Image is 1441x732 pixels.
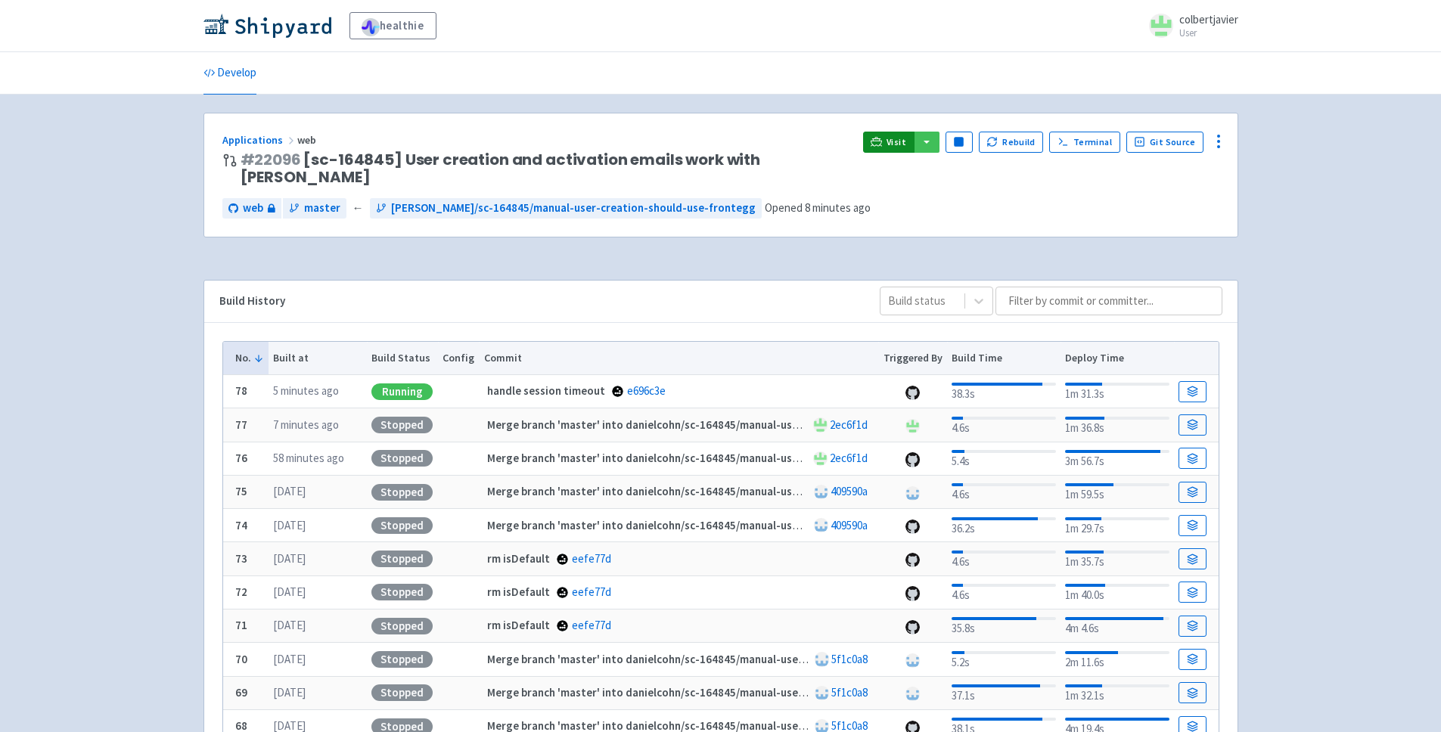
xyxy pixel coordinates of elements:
[1179,616,1206,637] a: Build Details
[765,200,871,215] span: Opened
[487,383,605,398] strong: handle session timeout
[1179,582,1206,603] a: Build Details
[273,484,306,498] time: [DATE]
[1179,12,1238,26] span: colbertjavier
[235,518,247,532] b: 74
[952,480,1055,504] div: 4.6s
[887,136,906,148] span: Visit
[487,451,962,465] strong: Merge branch 'master' into danielcohn/sc-164845/manual-user-creation-should-use-frontegg
[831,652,868,666] a: 5f1c0a8
[1065,614,1169,637] div: 4m 4.6s
[947,342,1061,375] th: Build Time
[805,200,871,215] time: 8 minutes ago
[952,414,1055,437] div: 4.6s
[273,417,339,432] time: 7 minutes ago
[371,651,433,668] div: Stopped
[946,132,973,153] button: Pause
[952,380,1055,403] div: 38.3s
[273,451,344,465] time: 58 minutes ago
[273,685,306,699] time: [DATE]
[952,614,1055,637] div: 35.8s
[371,484,433,501] div: Stopped
[1179,515,1206,536] a: Build Details
[235,551,247,566] b: 73
[572,618,611,632] a: eefe77d
[952,681,1055,705] div: 37.1s
[831,484,868,498] a: 409590a
[878,342,947,375] th: Triggered By
[273,383,339,398] time: 5 minutes ago
[572,585,611,599] a: eefe77d
[479,342,878,375] th: Commit
[1179,482,1206,503] a: Build Details
[995,287,1222,315] input: Filter by commit or committer...
[371,517,433,534] div: Stopped
[1065,447,1169,470] div: 3m 56.7s
[831,518,868,532] a: 409590a
[627,383,666,398] a: e696c3e
[1179,448,1206,469] a: Build Details
[235,484,247,498] b: 75
[952,447,1055,470] div: 5.4s
[219,293,856,310] div: Build History
[1065,681,1169,705] div: 1m 32.1s
[487,484,962,498] strong: Merge branch 'master' into danielcohn/sc-164845/manual-user-creation-should-use-frontegg
[367,342,438,375] th: Build Status
[952,648,1055,672] div: 5.2s
[235,685,247,699] b: 69
[1140,14,1238,38] a: colbertjavier User
[241,151,851,186] span: [sc-164845] User creation and activation emails work with [PERSON_NAME]
[1065,648,1169,672] div: 2m 11.6s
[830,451,868,465] a: 2ec6f1d
[1065,547,1169,571] div: 1m 35.7s
[203,52,256,95] a: Develop
[273,585,306,599] time: [DATE]
[283,198,346,219] a: master
[952,581,1055,604] div: 4.6s
[1179,414,1206,436] a: Build Details
[235,417,247,432] b: 77
[273,652,306,666] time: [DATE]
[1179,682,1206,703] a: Build Details
[1061,342,1174,375] th: Deploy Time
[235,383,247,398] b: 78
[235,585,247,599] b: 72
[371,618,433,634] div: Stopped
[222,198,281,219] a: web
[371,383,433,400] div: Running
[830,417,868,432] a: 2ec6f1d
[235,618,247,632] b: 71
[235,451,247,465] b: 76
[572,551,611,566] a: eefe77d
[304,200,340,217] span: master
[370,198,762,219] a: [PERSON_NAME]/sc-164845/manual-user-creation-should-use-frontegg
[297,133,318,147] span: web
[487,652,962,666] strong: Merge branch 'master' into danielcohn/sc-164845/manual-user-creation-should-use-frontegg
[243,200,263,217] span: web
[952,547,1055,571] div: 4.6s
[1049,132,1120,153] a: Terminal
[487,551,550,566] strong: rm isDefault
[1179,649,1206,670] a: Build Details
[235,652,247,666] b: 70
[487,585,550,599] strong: rm isDefault
[831,685,868,699] a: 5f1c0a8
[487,685,962,699] strong: Merge branch 'master' into danielcohn/sc-164845/manual-user-creation-should-use-frontegg
[391,200,756,217] span: [PERSON_NAME]/sc-164845/manual-user-creation-should-use-frontegg
[273,551,306,566] time: [DATE]
[371,684,433,701] div: Stopped
[352,200,364,217] span: ←
[1179,28,1238,38] small: User
[1065,380,1169,403] div: 1m 31.3s
[438,342,480,375] th: Config
[349,12,436,39] a: healthie
[1179,548,1206,569] a: Build Details
[241,149,301,170] a: #22096
[863,132,915,153] a: Visit
[1126,132,1204,153] a: Git Source
[273,518,306,532] time: [DATE]
[371,551,433,567] div: Stopped
[371,417,433,433] div: Stopped
[487,518,962,532] strong: Merge branch 'master' into danielcohn/sc-164845/manual-user-creation-should-use-frontegg
[487,618,550,632] strong: rm isDefault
